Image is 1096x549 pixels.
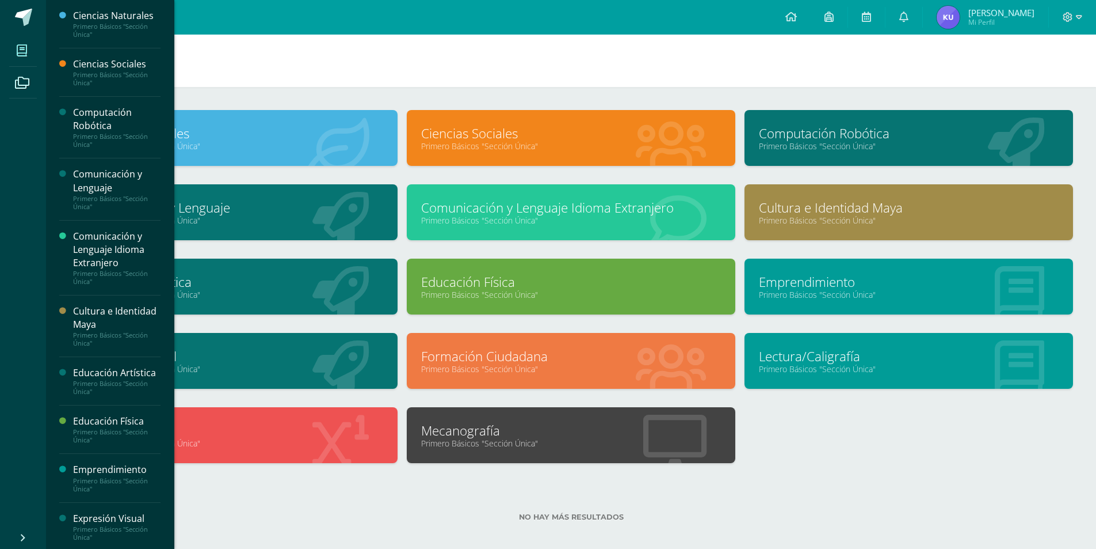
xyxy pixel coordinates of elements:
div: Primero Básicos "Sección Única" [73,477,161,493]
a: Comunicación y LenguajePrimero Básicos "Sección Única" [73,168,161,210]
div: Primero Básicos "Sección Única" [73,71,161,87]
a: Formación Ciudadana [421,347,721,365]
a: Expresión VisualPrimero Básicos "Sección Única" [73,512,161,542]
div: Ciencias Naturales [73,9,161,22]
a: Primero Básicos "Sección Única" [83,438,383,449]
a: Educación Artística [83,273,383,291]
a: Primero Básicos "Sección Única" [759,141,1059,152]
a: Matemática [83,422,383,440]
a: Comunicación y Lenguaje Idioma ExtranjeroPrimero Básicos "Sección Única" [73,230,161,286]
a: Primero Básicos "Sección Única" [759,289,1059,300]
div: Primero Básicos "Sección Única" [73,270,161,286]
a: Computación RobóticaPrimero Básicos "Sección Única" [73,106,161,149]
a: Primero Básicos "Sección Única" [421,438,721,449]
a: Primero Básicos "Sección Única" [83,215,383,226]
div: Educación Física [73,415,161,428]
a: Primero Básicos "Sección Única" [421,364,721,374]
a: Primero Básicos "Sección Única" [759,215,1059,226]
div: Comunicación y Lenguaje [73,168,161,194]
a: Emprendimiento [759,273,1059,291]
a: Primero Básicos "Sección Única" [83,364,383,374]
a: Comunicación y Lenguaje Idioma Extranjero [421,199,721,217]
a: Cultura e Identidad Maya [759,199,1059,217]
a: Primero Básicos "Sección Única" [83,141,383,152]
a: Ciencias Naturales [83,124,383,142]
div: Primero Básicos "Sección Única" [73,132,161,149]
div: Primero Básicos "Sección Única" [73,525,161,542]
a: Primero Básicos "Sección Única" [421,215,721,226]
label: No hay más resultados [69,513,1073,521]
a: Ciencias SocialesPrimero Básicos "Sección Única" [73,58,161,87]
a: Ciencias NaturalesPrimero Básicos "Sección Única" [73,9,161,39]
a: Ciencias Sociales [421,124,721,142]
a: Educación Física [421,273,721,291]
div: Primero Básicos "Sección Única" [73,331,161,347]
a: Cultura e Identidad MayaPrimero Básicos "Sección Única" [73,305,161,347]
div: Ciencias Sociales [73,58,161,71]
a: Primero Básicos "Sección Única" [421,289,721,300]
span: [PERSON_NAME] [968,7,1034,18]
div: Primero Básicos "Sección Única" [73,428,161,444]
div: Primero Básicos "Sección Única" [73,22,161,39]
a: Primero Básicos "Sección Única" [759,364,1059,374]
a: Expresión Visual [83,347,383,365]
a: Educación ArtísticaPrimero Básicos "Sección Única" [73,366,161,396]
div: Primero Básicos "Sección Única" [73,195,161,211]
div: Educación Artística [73,366,161,380]
div: Computación Robótica [73,106,161,132]
img: a8e1836717dec2724d40b33456046a0b.png [937,6,960,29]
a: Mecanografía [421,422,721,440]
span: Mi Perfil [968,17,1034,27]
a: Educación FísicaPrimero Básicos "Sección Única" [73,415,161,444]
div: Cultura e Identidad Maya [73,305,161,331]
div: Comunicación y Lenguaje Idioma Extranjero [73,230,161,270]
div: Primero Básicos "Sección Única" [73,380,161,396]
a: Primero Básicos "Sección Única" [421,141,721,152]
div: Expresión Visual [73,512,161,525]
a: Lectura/Caligrafía [759,347,1059,365]
div: Emprendimiento [73,463,161,476]
a: EmprendimientoPrimero Básicos "Sección Única" [73,463,161,493]
a: Comunicación y Lenguaje [83,199,383,217]
a: Computación Robótica [759,124,1059,142]
a: Primero Básicos "Sección Única" [83,289,383,300]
